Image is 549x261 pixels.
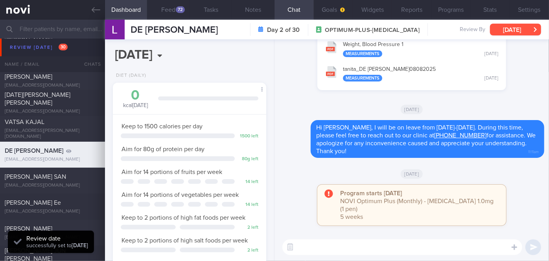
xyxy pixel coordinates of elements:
[485,51,498,57] div: [DATE]
[113,73,146,79] div: Diet (Daily)
[131,25,218,35] span: DE [PERSON_NAME]
[340,214,363,220] span: 5 weeks
[121,89,150,109] div: kcal [DATE]
[5,92,70,106] span: [DATE][PERSON_NAME] [PERSON_NAME]
[5,54,100,66] div: [PERSON_NAME][EMAIL_ADDRESS][PERSON_NAME][DOMAIN_NAME]
[122,146,204,152] span: Aim for 80g of protein per day
[343,75,382,81] div: Measurements
[343,41,498,57] div: Weight, Blood Pressure 1
[176,6,185,13] div: 72
[122,215,245,221] span: Keep to 2 portions of high fat foods per week
[325,26,420,34] span: OPTIMUM-PLUS-[MEDICAL_DATA]
[239,248,258,254] div: 2 left
[401,105,423,114] span: [DATE]
[401,169,423,179] span: [DATE]
[239,156,258,162] div: 80 g left
[239,202,258,208] div: 14 left
[340,190,402,196] strong: Program starts [DATE]
[316,124,536,154] span: Hi [PERSON_NAME], I will be on leave from [DATE]-[DATE]. During this time, please feel free to re...
[321,36,502,61] button: Weight, Blood Pressure 1 Measurements [DATE]
[5,174,66,180] span: [PERSON_NAME] SAN
[122,192,239,198] span: Aim for 14 portions of vegetables per week
[26,243,88,248] span: successfully set to
[5,235,100,241] div: [EMAIL_ADDRESS][DOMAIN_NAME]
[343,66,498,82] div: tanita_ DE [PERSON_NAME] 08082025
[122,237,248,244] span: Keep to 2 portions of high salt foods per week
[5,157,100,163] div: [EMAIL_ADDRESS][DOMAIN_NAME]
[5,119,44,125] span: VATSA KAJAL
[5,226,52,232] span: [PERSON_NAME]
[321,61,502,86] button: tanita_DE [PERSON_NAME]08082025 Measurements [DATE]
[528,147,539,155] span: 11:11am
[5,148,63,154] span: DE [PERSON_NAME]
[434,132,486,139] a: [PHONE_NUMBER]
[5,83,100,89] div: [EMAIL_ADDRESS][DOMAIN_NAME]
[460,26,485,33] span: Review By
[26,235,88,242] div: Review date
[72,243,88,248] strong: [DATE]
[340,198,494,212] span: NOVI Optimum Plus (Monthly) - [MEDICAL_DATA] 1.0mg (1 pen)
[5,109,100,115] div: [EMAIL_ADDRESS][DOMAIN_NAME]
[5,66,52,80] span: [PERSON_NAME] [PERSON_NAME]
[122,169,222,175] span: Aim for 14 portions of fruits per week
[239,179,258,185] div: 14 left
[343,50,382,57] div: Measurements
[267,26,300,34] strong: Day 2 of 30
[121,89,150,102] div: 0
[5,183,100,189] div: [EMAIL_ADDRESS][DOMAIN_NAME]
[5,37,52,51] span: [PERSON_NAME] [PERSON_NAME]
[5,200,61,206] span: [PERSON_NAME] Ee
[5,209,100,215] div: [EMAIL_ADDRESS][DOMAIN_NAME]
[485,76,498,81] div: [DATE]
[122,123,203,130] span: Keep to 1500 calories per day
[490,24,541,35] button: [DATE]
[239,225,258,231] div: 2 left
[239,133,258,139] div: 1500 left
[5,128,100,140] div: [EMAIL_ADDRESS][PERSON_NAME][DOMAIN_NAME]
